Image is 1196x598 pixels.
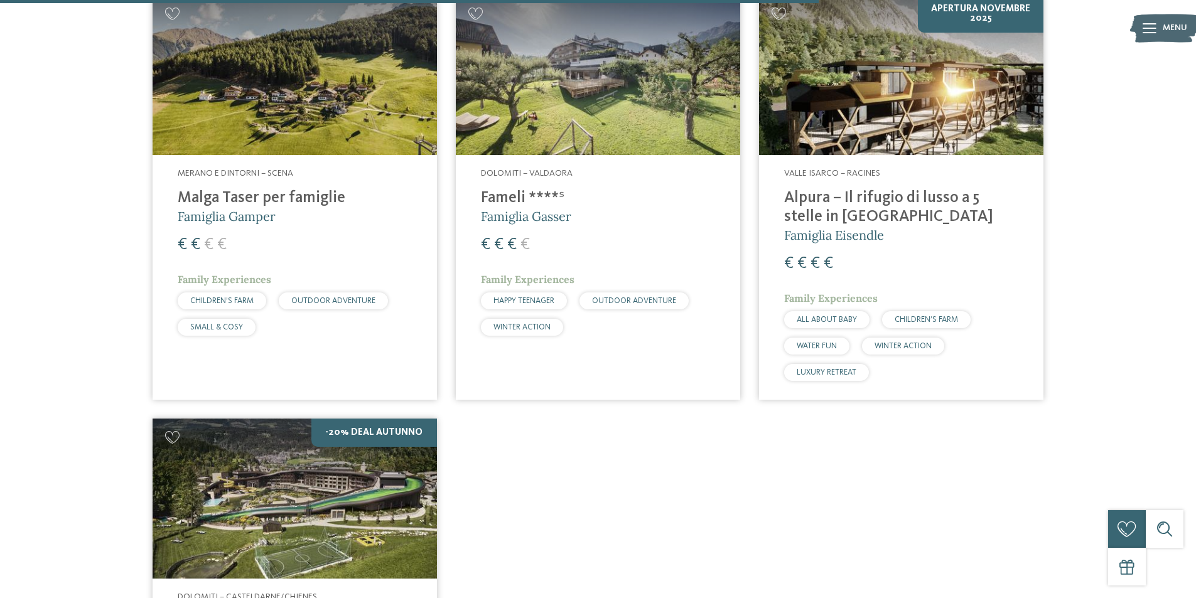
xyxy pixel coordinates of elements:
[291,297,375,305] span: OUTDOOR ADVENTURE
[797,342,837,350] span: WATER FUN
[784,227,884,243] span: Famiglia Eisendle
[178,273,271,286] span: Family Experiences
[178,169,293,178] span: Merano e dintorni – Scena
[875,342,932,350] span: WINTER ACTION
[797,368,856,376] span: LUXURY RETREAT
[784,255,794,272] span: €
[797,316,857,324] span: ALL ABOUT BABY
[481,237,490,253] span: €
[153,419,437,579] img: Cercate un hotel per famiglie? Qui troverete solo i migliori!
[204,237,213,253] span: €
[481,208,571,224] span: Famiglia Gasser
[493,323,551,331] span: WINTER ACTION
[784,169,880,178] span: Valle Isarco – Racines
[784,189,1018,227] h4: Alpura – Il rifugio di lusso a 5 stelle in [GEOGRAPHIC_DATA]
[784,292,878,304] span: Family Experiences
[797,255,807,272] span: €
[481,169,573,178] span: Dolomiti – Valdaora
[811,255,820,272] span: €
[592,297,676,305] span: OUTDOOR ADVENTURE
[824,255,833,272] span: €
[178,208,276,224] span: Famiglia Gamper
[190,297,254,305] span: CHILDREN’S FARM
[191,237,200,253] span: €
[178,237,187,253] span: €
[520,237,530,253] span: €
[494,237,504,253] span: €
[217,237,227,253] span: €
[507,237,517,253] span: €
[895,316,958,324] span: CHILDREN’S FARM
[493,297,554,305] span: HAPPY TEENAGER
[481,273,574,286] span: Family Experiences
[190,323,243,331] span: SMALL & COSY
[178,189,412,208] h4: Malga Taser per famiglie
